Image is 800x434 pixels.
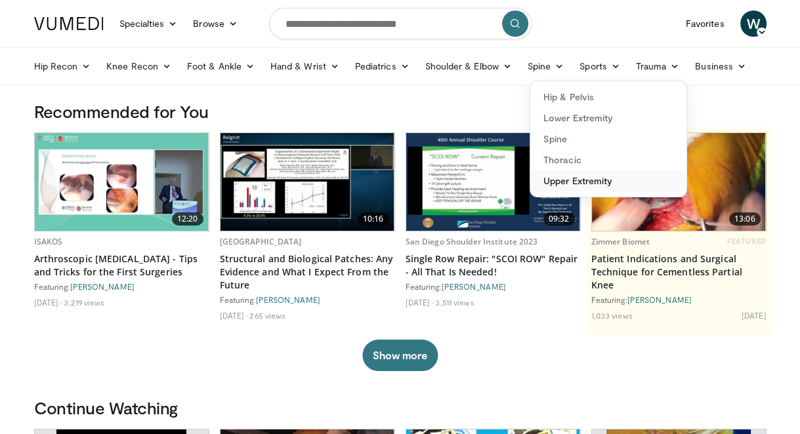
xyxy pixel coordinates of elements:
[591,294,767,305] div: Featuring:
[249,310,285,321] li: 265 views
[627,295,692,304] a: [PERSON_NAME]
[35,133,209,231] img: 0b8eef94-86fe-4abf-a1b8-07e4dafb7530.620x360_q85_upscale.jpg
[220,294,395,305] div: Featuring:
[26,53,99,79] a: Hip Recon
[530,87,686,108] a: Hip & Pelvis
[34,17,104,30] img: VuMedi Logo
[34,281,209,292] div: Featuring:
[179,53,263,79] a: Foot & Ankle
[34,297,62,307] li: [DATE]
[740,10,767,37] a: W
[543,212,575,226] span: 09:32
[406,133,580,231] img: 14c7ac70-fb0c-4e80-8ff6-86c6f0e277a6.620x360_q85_upscale.jpg
[221,133,394,231] img: 59a9fd30-ffa8-43ea-a133-21a4f3100a19.620x360_q85_upscale.jpg
[34,101,767,122] h3: Recommended for You
[34,252,209,279] a: Arthroscopic [MEDICAL_DATA] - Tips and Tricks for the First Surgeries
[406,236,538,247] a: San Diego Shoulder Institute 2023
[727,237,766,246] span: FEATURED
[530,108,686,128] a: Lower Extremity
[406,133,580,231] a: 09:32
[530,128,686,149] a: Spine
[362,340,438,371] button: Show more
[628,53,688,79] a: Trauma
[435,297,474,307] li: 3,511 views
[729,212,761,226] span: 13:06
[347,53,417,79] a: Pediatrics
[530,149,686,170] a: Thoracic
[98,53,179,79] a: Knee Recon
[358,212,389,226] span: 10:16
[34,236,63,247] a: ISAKOS
[256,295,320,304] a: [PERSON_NAME]
[34,397,767,418] h3: Continue Watching
[591,252,767,292] a: Patient Indications and Surgical Technique for Cementless Partial Knee
[678,10,732,37] a: Favorites
[742,310,767,321] li: [DATE]
[112,10,186,37] a: Specialties
[591,236,650,247] a: Zimmer Biomet
[417,53,520,79] a: Shoulder & Elbow
[35,133,209,231] a: 12:20
[263,53,347,79] a: Hand & Wrist
[406,281,581,292] div: Featuring:
[442,282,506,291] a: [PERSON_NAME]
[220,236,302,247] a: [GEOGRAPHIC_DATA]
[406,252,581,279] a: Single Row Repair: "SCOI ROW" Repair - All That Is Needed!
[221,133,394,231] a: 10:16
[172,212,203,226] span: 12:20
[64,297,104,307] li: 3,219 views
[530,170,686,191] a: Upper Extremity
[220,310,248,321] li: [DATE]
[591,310,633,321] li: 1,033 views
[185,10,245,37] a: Browse
[406,297,434,307] li: [DATE]
[220,252,395,292] a: Structural and Biological Patches: Any Evidence and What I Expect From the Future
[572,53,628,79] a: Sports
[70,282,135,291] a: [PERSON_NAME]
[520,53,572,79] a: Spine
[269,8,532,39] input: Search topics, interventions
[687,53,754,79] a: Business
